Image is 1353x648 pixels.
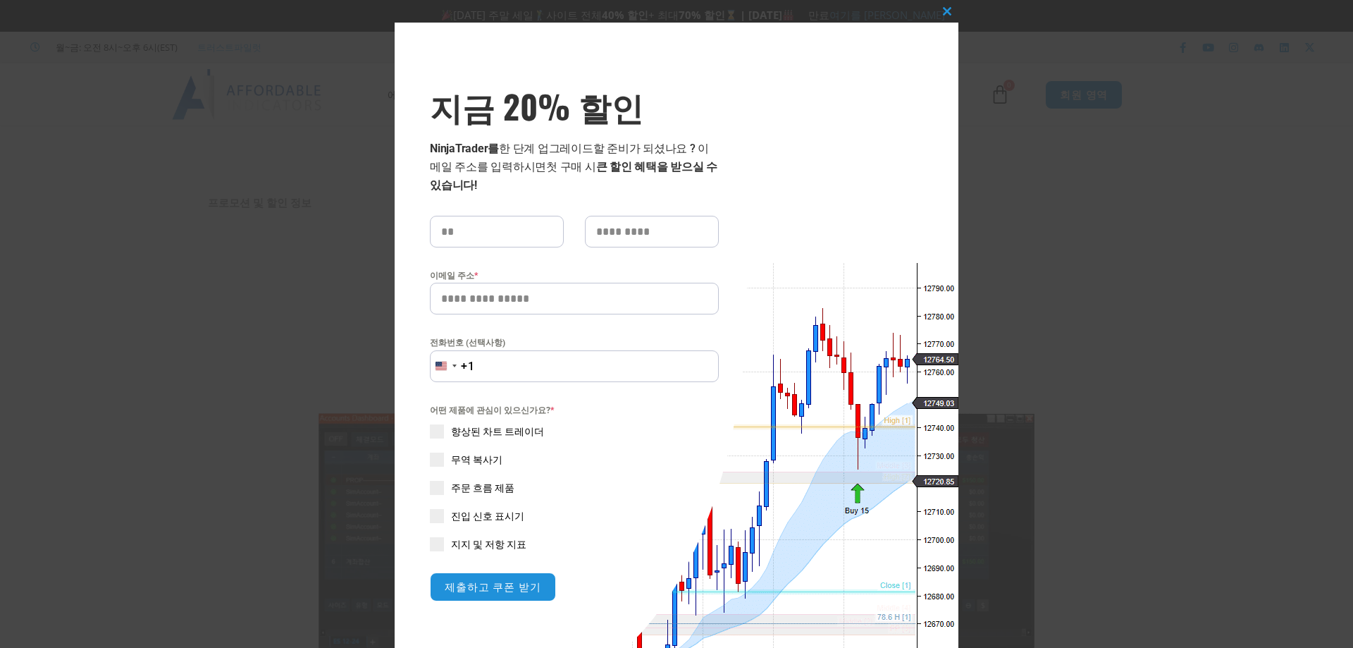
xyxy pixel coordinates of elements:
font: 지금 20% 할인 [430,82,643,130]
label: 주문 흐름 제품 [430,481,719,495]
font: 진입 신호 표시기 [451,511,524,522]
font: 주문 흐름 제품 [451,482,514,494]
font: 어떤 제품에 관심이 있으신가요? [430,405,550,415]
button: 선택된 국가 [430,350,475,382]
font: +1 [461,360,475,373]
font: 제출하고 쿠폰 받기 [445,580,541,594]
font: NinjaTrader를 [430,142,499,155]
label: 지지 및 저항 지표 [430,537,719,551]
font: 첫 구매 시 [546,160,596,173]
font: 무역 복사기 [451,454,502,465]
font: 향상된 차트 트레이더 [451,426,544,437]
font: 지지 및 저항 지표 [451,539,526,550]
label: 진입 신호 표시기 [430,509,719,523]
button: 제출하고 쿠폰 받기 [430,573,556,601]
font: 전화번호 (선택사항) [430,338,505,348]
label: 무역 복사기 [430,453,719,467]
font: 이메일 주소 [430,271,474,281]
label: 향상된 차트 트레이더 [430,424,719,439]
font: 한 단계 업그레이드 [499,142,593,155]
